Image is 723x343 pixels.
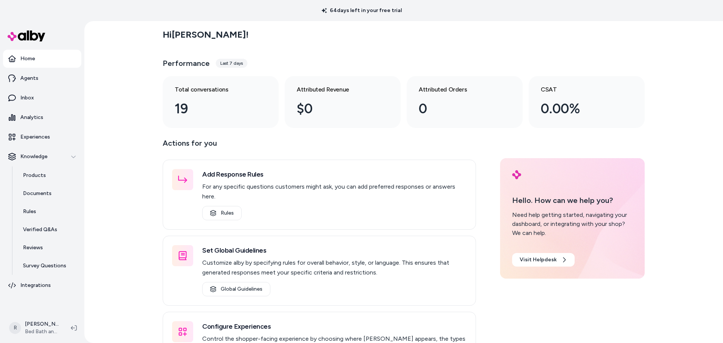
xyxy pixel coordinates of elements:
a: Integrations [3,276,81,294]
div: $0 [297,99,377,119]
a: CSAT 0.00% [529,76,645,128]
button: R[PERSON_NAME]Bed Bath and Beyond [5,316,65,340]
p: Reviews [23,244,43,252]
img: alby Logo [8,30,45,41]
h3: Performance [163,58,210,69]
p: Documents [23,190,52,197]
p: Inbox [20,94,34,102]
p: Customize alby by specifying rules for overall behavior, style, or language. This ensures that ge... [202,258,467,277]
a: Documents [15,184,81,203]
a: Home [3,50,81,68]
p: Rules [23,208,36,215]
a: Experiences [3,128,81,146]
h3: Configure Experiences [202,321,467,332]
img: alby Logo [512,170,521,179]
p: Agents [20,75,38,82]
div: Last 7 days [216,59,247,68]
h3: Total conversations [175,85,255,94]
p: Knowledge [20,153,47,160]
p: Actions for you [163,137,476,155]
p: Integrations [20,282,51,289]
p: Home [20,55,35,63]
p: Analytics [20,114,43,121]
h3: CSAT [541,85,621,94]
a: Attributed Orders 0 [407,76,523,128]
h3: Add Response Rules [202,169,467,180]
h3: Attributed Orders [419,85,499,94]
h2: Hi [PERSON_NAME] ! [163,29,249,40]
a: Visit Helpdesk [512,253,575,267]
span: Bed Bath and Beyond [25,328,59,335]
p: Verified Q&As [23,226,57,233]
div: 0 [419,99,499,119]
div: 19 [175,99,255,119]
p: 64 days left in your free trial [317,7,406,14]
a: Global Guidelines [202,282,270,296]
a: Analytics [3,108,81,127]
div: Need help getting started, navigating your dashboard, or integrating with your shop? We can help. [512,210,633,238]
a: Agents [3,69,81,87]
a: Survey Questions [15,257,81,275]
h3: Set Global Guidelines [202,245,467,256]
p: Experiences [20,133,50,141]
a: Products [15,166,81,184]
a: Inbox [3,89,81,107]
button: Knowledge [3,148,81,166]
a: Total conversations 19 [163,76,279,128]
span: R [9,322,21,334]
a: Attributed Revenue $0 [285,76,401,128]
h3: Attributed Revenue [297,85,377,94]
div: 0.00% [541,99,621,119]
a: Verified Q&As [15,221,81,239]
a: Reviews [15,239,81,257]
p: Hello. How can we help you? [512,195,633,206]
p: [PERSON_NAME] [25,320,59,328]
p: For any specific questions customers might ask, you can add preferred responses or answers here. [202,182,467,201]
p: Products [23,172,46,179]
p: Survey Questions [23,262,66,270]
a: Rules [202,206,242,220]
a: Rules [15,203,81,221]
